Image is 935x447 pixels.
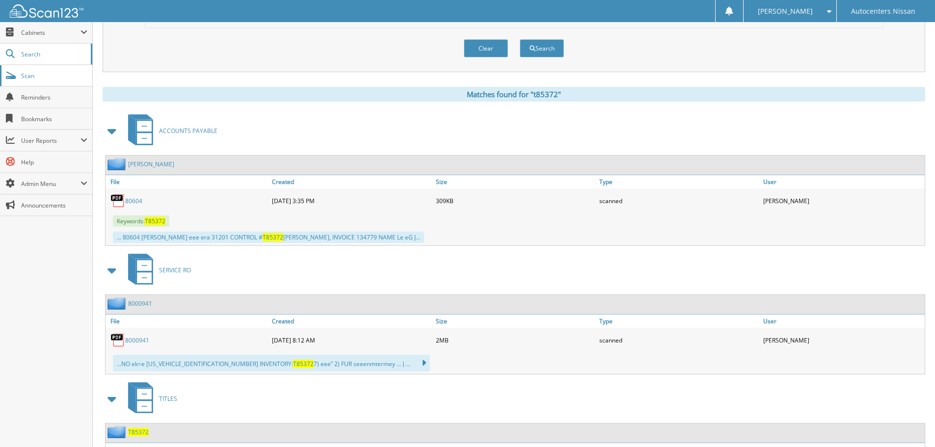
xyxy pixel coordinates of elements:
div: scanned [597,330,761,350]
span: [PERSON_NAME] [758,8,813,14]
a: 80604 [125,197,142,205]
a: User [761,175,925,188]
a: TITLES [122,379,177,418]
a: T85372 [128,428,149,436]
span: Reminders [21,93,87,102]
div: ...NO ek=e [US_VEHICLE_IDENTIFICATION_NUMBER] INVENTORY: 7) eee” 2) FUR seeenmtermey ... ) ... [113,355,430,371]
span: User Reports [21,136,80,145]
img: folder2.png [107,426,128,438]
a: User [761,315,925,328]
img: PDF.png [110,333,125,347]
a: Size [433,175,597,188]
span: ACCOUNTS PAYABLE [159,127,217,135]
div: Matches found for "t85372" [103,87,925,102]
div: [PERSON_NAME] [761,330,925,350]
button: Clear [464,39,508,57]
span: Cabinets [21,28,80,37]
div: 2MB [433,330,597,350]
span: SERVICE RO [159,266,191,274]
img: scan123-logo-white.svg [10,4,83,18]
span: Help [21,158,87,166]
span: Announcements [21,201,87,210]
a: File [106,315,269,328]
div: [DATE] 3:35 PM [269,191,433,210]
span: Admin Menu [21,180,80,188]
img: PDF.png [110,193,125,208]
a: SERVICE RO [122,251,191,289]
div: [DATE] 8:12 AM [269,330,433,350]
a: 8000941 [128,299,152,308]
span: T85372 [293,360,314,368]
a: ACCOUNTS PAYABLE [122,111,217,150]
span: T85372 [263,233,283,241]
span: T85372 [145,217,165,225]
a: Created [269,175,433,188]
a: [PERSON_NAME] [128,160,174,168]
img: folder2.png [107,297,128,310]
div: scanned [597,191,761,210]
span: TITLES [159,394,177,403]
div: ... 80604 [PERSON_NAME] eee era 31201 CONTROL # [PERSON_NAME], INVOICE 134779 NAME Le eG J... [113,232,424,243]
a: Created [269,315,433,328]
div: [PERSON_NAME] [761,191,925,210]
a: File [106,175,269,188]
img: folder2.png [107,158,128,170]
iframe: Chat Widget [886,400,935,447]
span: Search [21,50,86,58]
div: 309KB [433,191,597,210]
a: 8000941 [125,336,149,344]
span: Bookmarks [21,115,87,123]
span: Keywords: [113,215,169,227]
a: Type [597,315,761,328]
a: Size [433,315,597,328]
span: Scan [21,72,87,80]
span: Autocenters Nissan [851,8,915,14]
a: Type [597,175,761,188]
button: Search [520,39,564,57]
